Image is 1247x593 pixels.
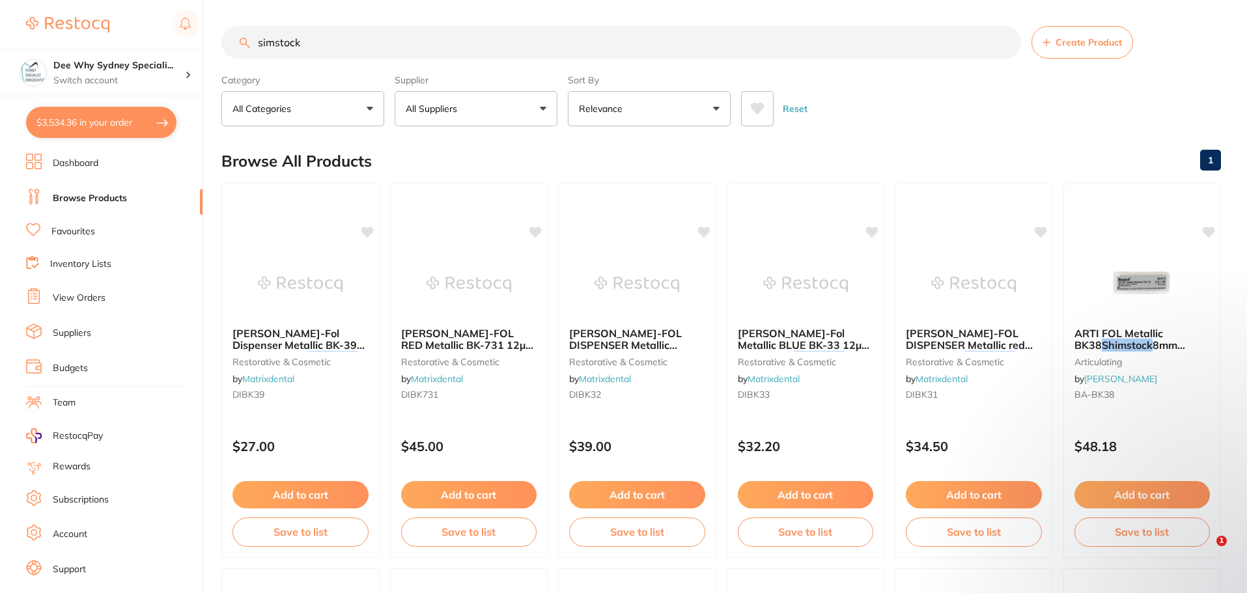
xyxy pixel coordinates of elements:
[738,373,800,385] span: by
[569,439,705,454] p: $39.00
[1074,327,1163,352] span: ARTI FOL Metallic BK38
[232,517,369,546] button: Save to list
[1074,327,1211,352] b: ARTI FOL Metallic BK38 Shimstock 8mm 100/sht uncoated
[53,292,105,305] a: View Orders
[1074,389,1114,400] span: BA-BK38
[738,327,874,352] b: BAUSCH Arti-Fol Metallic BLUE BK-33 12µ one-sided (Shimstock)
[965,351,1016,364] em: Shimstock
[232,327,369,352] b: BAUSCH Arti-Fol Dispenser Metallic BK-39 12µ uncoated (Shimstock) 16mm
[569,327,705,352] b: BAUSCH ARTI-FOL DISPENSER Metallic GREEN BK-32 12µ (Shimstock) 22mm
[738,389,770,400] span: DIBK33
[738,439,874,454] p: $32.20
[1074,338,1185,363] span: 8mm 100/sht uncoated
[406,102,462,115] p: All Suppliers
[738,481,874,508] button: Add to cart
[401,517,537,546] button: Save to list
[411,373,463,385] a: Matrixdental
[1074,373,1157,385] span: by
[906,373,968,385] span: by
[1074,357,1211,367] small: articulating
[906,327,1042,352] b: BAUSCH ARTI-FOL DISPENSER Metallic red BK-31 12µ (Shimstock) 22mm
[53,493,109,506] a: Subscriptions
[221,26,1021,59] input: Search Products
[53,59,185,72] h4: Dee Why Sydney Specialist Periodontics
[763,252,848,317] img: BAUSCH Arti-Fol Metallic BLUE BK-33 12µ one-sided (Shimstock)
[906,439,1042,454] p: $34.50
[1074,439,1211,454] p: $48.18
[980,454,1240,558] iframe: Intercom notifications message
[26,107,176,138] button: $3,534.36 in your order
[779,91,811,126] button: Reset
[568,91,731,126] button: Relevance
[1216,536,1227,546] span: 1
[1200,147,1221,173] a: 1
[53,460,91,473] a: Rewards
[401,357,537,367] small: restorative & cosmetic
[53,157,98,170] a: Dashboard
[906,327,1033,364] span: [PERSON_NAME]-FOL DISPENSER Metallic red BK-31 12µ (
[401,373,463,385] span: by
[53,563,86,576] a: Support
[401,327,533,376] span: [PERSON_NAME]-FOL RED Metallic BK-731 12µ one-sided 75mm x 20m (
[1102,338,1153,352] em: Shimstock
[20,60,46,86] img: Dee Why Sydney Specialist Periodontics
[26,17,109,33] img: Restocq Logo
[738,357,874,367] small: restorative & cosmetic
[579,102,628,115] p: Relevance
[395,91,557,126] button: All Suppliers
[401,439,537,454] p: $45.00
[232,481,369,508] button: Add to cart
[906,389,938,400] span: DIBK31
[258,252,343,317] img: BAUSCH Arti-Fol Dispenser Metallic BK-39 12µ uncoated (Shimstock) 16mm
[1056,37,1122,48] span: Create Product
[401,481,537,508] button: Add to cart
[26,428,42,443] img: RestocqPay
[906,357,1042,367] small: restorative & cosmetic
[1031,26,1133,59] button: Create Product
[53,396,76,409] a: Team
[53,430,103,443] span: RestocqPay
[569,327,696,376] span: [PERSON_NAME]-FOL DISPENSER Metallic [PERSON_NAME]-32 12µ (
[1100,252,1184,317] img: ARTI FOL Metallic BK38 Shimstock 8mm 100/sht uncoated
[50,258,111,271] a: Inventory Lists
[738,517,874,546] button: Save to list
[232,439,369,454] p: $27.00
[916,373,968,385] a: Matrixdental
[232,357,369,367] small: restorative & cosmetic
[579,373,631,385] a: Matrixdental
[845,351,848,364] span: )
[569,389,601,400] span: DIBK32
[53,327,91,340] a: Suppliers
[232,327,365,364] span: [PERSON_NAME]-Fol Dispenser Metallic BK-39 12µ uncoated (
[794,351,845,364] em: Shimstock
[26,428,103,443] a: RestocqPay
[53,362,88,375] a: Budgets
[53,192,127,205] a: Browse Products
[748,373,800,385] a: Matrixdental
[569,517,705,546] button: Save to list
[427,252,511,317] img: BAUSCH ARTI-FOL RED Metallic BK-731 12µ one-sided 75mm x 20m (Shimstock)
[307,351,358,364] em: Shimstock
[569,357,705,367] small: restorative & cosmetic
[221,91,384,126] button: All Categories
[53,74,185,87] p: Switch account
[595,252,679,317] img: BAUSCH ARTI-FOL DISPENSER Metallic GREEN BK-32 12µ (Shimstock) 22mm
[906,481,1042,508] button: Add to cart
[568,74,731,86] label: Sort By
[569,481,705,508] button: Add to cart
[401,327,537,352] b: BAUSCH ARTI-FOL RED Metallic BK-731 12µ one-sided 75mm x 20m (Shimstock)
[738,327,869,364] span: [PERSON_NAME]-Fol Metallic BLUE BK-33 12µ one-sided (
[232,102,296,115] p: All Categories
[401,389,438,400] span: DIBK731
[242,373,294,385] a: Matrixdental
[221,74,384,86] label: Category
[221,152,372,171] h2: Browse All Products
[1190,536,1221,567] iframe: Intercom live chat
[1084,373,1157,385] a: [PERSON_NAME]
[232,389,264,400] span: DIBK39
[906,517,1042,546] button: Save to list
[569,373,631,385] span: by
[53,528,87,541] a: Account
[931,252,1016,317] img: BAUSCH ARTI-FOL DISPENSER Metallic red BK-31 12µ (Shimstock) 22mm
[26,10,109,40] a: Restocq Logo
